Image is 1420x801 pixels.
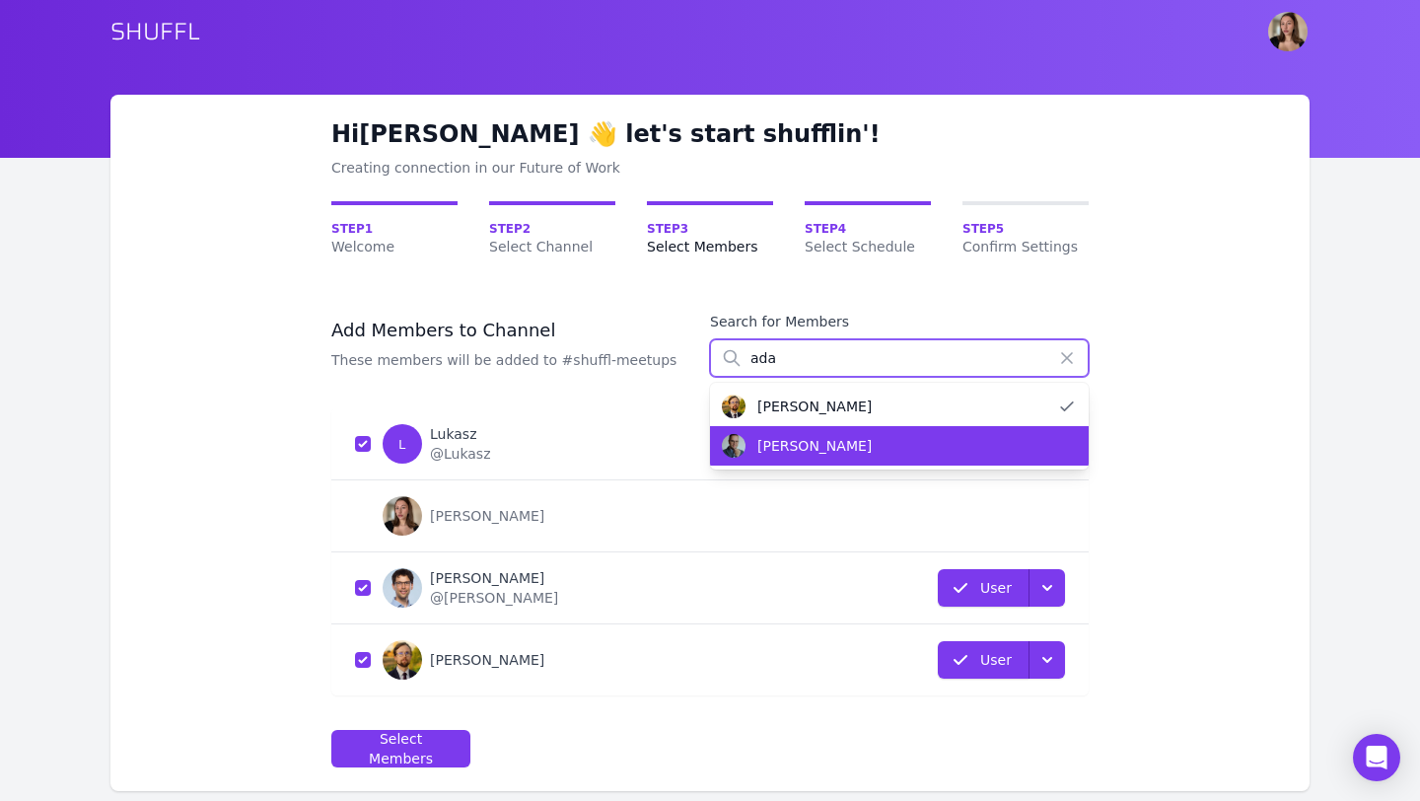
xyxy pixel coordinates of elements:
span: Step 5 [962,221,1089,237]
span: Step 2 [489,221,615,237]
a: Step5Confirm Settings [962,201,1089,256]
span: Select Schedule [805,237,931,256]
div: Lukasz [383,424,422,464]
div: Lukasz [430,424,491,444]
img: Adam G. Dobrakowski [383,640,422,680]
img: Natalia Pac [1268,12,1308,51]
img: Adam Zurada [722,434,745,458]
a: Step3Select Members [647,201,773,256]
a: SHUFFL [110,16,200,47]
h1: Hi [PERSON_NAME] let's start shufflin'! [331,118,1089,150]
span: Welcome [331,237,458,256]
p: These members will be added to #shuffl-meetups [331,350,676,370]
span: Select Members [647,237,773,256]
p: User [980,650,1012,670]
img: Adam G. Dobrakowski [722,395,745,418]
span: L [398,437,405,452]
div: [PERSON_NAME] [430,506,544,526]
div: [PERSON_NAME] [757,436,872,456]
div: [PERSON_NAME] [757,397,872,416]
div: [PERSON_NAME] [430,568,558,588]
div: Open Intercom Messenger [1353,734,1400,781]
img: Lukas Czerwinski [383,568,422,608]
a: Step2Select Channel [489,201,615,256]
div: @[PERSON_NAME] [430,588,558,608]
nav: Onboarding [331,201,1089,256]
span: Confirm Settings [962,237,1089,256]
button: User menu [1266,10,1310,53]
span: emoji wave [588,120,617,148]
img: Natalia Pac [383,496,422,536]
span: Step 3 [647,221,773,237]
span: Select Channel [489,237,615,256]
p: User [980,578,1012,598]
div: [PERSON_NAME] [430,650,544,670]
span: Step 1 [331,221,458,237]
div: Creating connection in our Future of Work [331,158,1089,178]
a: Step4Select Schedule [805,201,931,256]
button: Select Members [331,730,470,767]
h3: Add Members to Channel [331,319,676,342]
div: Search for Members [710,312,1089,331]
span: Step 4 [805,221,931,237]
div: Select Members [348,729,454,768]
div: @Lukasz [430,444,491,464]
